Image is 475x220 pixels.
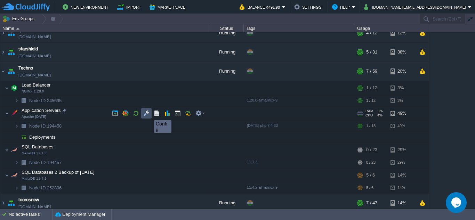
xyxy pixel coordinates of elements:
[19,157,29,168] img: AMDAwAAAACH5BAEAAAAALAAAAAABAAEAAAICRAEAOw==
[29,160,63,165] span: 194457
[16,28,19,30] img: AMDAwAAAACH5BAEAAAAALAAAAAABAAEAAAICRAEAOw==
[22,177,47,181] span: MariaDB 11.4.2
[18,33,51,40] a: [DOMAIN_NAME]
[365,109,373,113] span: RAM
[19,132,29,142] img: AMDAwAAAACH5BAEAAAAALAAAAAABAAEAAAICRAEAOw==
[391,43,413,62] div: 38%
[21,108,62,113] a: Application ServersApache [DATE]
[376,113,383,117] span: 4%
[366,62,377,81] div: 7 / 59
[117,3,143,11] button: Import
[391,81,413,95] div: 3%
[366,81,377,95] div: 1 / 12
[15,182,19,193] img: AMDAwAAAACH5BAEAAAAALAAAAAABAAEAAAICRAEAOw==
[22,115,46,119] span: Apache [DATE]
[366,182,373,193] div: 5 / 6
[366,157,376,168] div: 0 / 23
[19,95,29,106] img: AMDAwAAAACH5BAEAAAAALAAAAAABAAEAAAICRAEAOw==
[446,192,468,213] iframe: chat widget
[29,98,63,104] span: 245695
[366,143,377,157] div: 0 / 23
[18,196,39,203] a: toorosnew
[29,134,57,140] span: Deployments
[391,106,413,120] div: 49%
[5,143,9,157] img: AMDAwAAAACH5BAEAAAAALAAAAAABAAEAAAICRAEAOw==
[209,194,244,212] div: Running
[29,123,63,129] a: Node ID:194458
[29,160,63,165] a: Node ID:194457
[1,24,209,32] div: Name
[29,185,63,191] span: 252806
[391,182,413,193] div: 14%
[0,62,6,81] img: AMDAwAAAACH5BAEAAAAALAAAAAABAAEAAAICRAEAOw==
[21,144,55,149] a: SQL DatabasesMariaDB 11.1.3
[150,3,187,11] button: Marketplace
[366,121,376,131] div: 1 / 18
[366,95,376,106] div: 1 / 12
[15,132,19,142] img: AMDAwAAAACH5BAEAAAAALAAAAAABAAEAAAICRAEAOw==
[6,43,16,62] img: AMDAwAAAACH5BAEAAAAALAAAAAABAAEAAAICRAEAOw==
[391,157,413,168] div: 29%
[0,43,6,62] img: AMDAwAAAACH5BAEAAAAALAAAAAABAAEAAAICRAEAOw==
[9,81,19,95] img: AMDAwAAAACH5BAEAAAAALAAAAAABAAEAAAICRAEAOw==
[391,168,413,182] div: 14%
[2,3,50,11] img: CloudJiffy
[6,24,16,42] img: AMDAwAAAACH5BAEAAAAALAAAAAABAAEAAAICRAEAOw==
[391,95,413,106] div: 3%
[21,82,51,88] a: Load BalancerNGINX 1.28.0
[9,106,19,120] img: AMDAwAAAACH5BAEAAAAALAAAAAABAAEAAAICRAEAOw==
[5,81,9,95] img: AMDAwAAAACH5BAEAAAAALAAAAAABAAEAAAICRAEAOw==
[391,62,413,81] div: 20%
[18,65,33,72] a: Techno
[21,82,51,88] span: Load Balancer
[0,194,6,212] img: AMDAwAAAACH5BAEAAAAALAAAAAABAAEAAAICRAEAOw==
[18,52,51,59] a: [DOMAIN_NAME]
[22,89,44,93] span: NGINX 1.28.0
[364,3,468,11] button: [DOMAIN_NAME][EMAIL_ADDRESS][DOMAIN_NAME]
[6,62,16,81] img: AMDAwAAAACH5BAEAAAAALAAAAAABAAEAAAICRAEAOw==
[21,107,62,113] span: Application Servers
[21,170,96,175] a: SQL Databases 2 Backup of [DATE]MariaDB 11.4.2
[247,185,277,189] span: 11.4.2-almalinux-9
[0,24,6,42] img: AMDAwAAAACH5BAEAAAAALAAAAAABAAEAAAICRAEAOw==
[247,123,278,128] span: [DATE]-php-7.4.33
[209,24,244,42] div: Running
[9,143,19,157] img: AMDAwAAAACH5BAEAAAAALAAAAAABAAEAAAICRAEAOw==
[6,194,16,212] img: AMDAwAAAACH5BAEAAAAALAAAAAABAAEAAAICRAEAOw==
[209,43,244,62] div: Running
[15,121,19,131] img: AMDAwAAAACH5BAEAAAAALAAAAAABAAEAAAICRAEAOw==
[355,24,429,32] div: Usage
[18,46,38,52] a: starshield
[332,3,352,11] button: Help
[240,3,282,11] button: Balance ₹491.90
[29,123,63,129] span: 194458
[391,194,413,212] div: 14%
[18,72,51,79] a: [DOMAIN_NAME]
[29,160,47,165] span: Node ID:
[21,169,96,175] span: SQL Databases 2 Backup of [DATE]
[391,143,413,157] div: 29%
[22,151,47,155] span: MariaDB 11.1.3
[5,106,9,120] img: AMDAwAAAACH5BAEAAAAALAAAAAABAAEAAAICRAEAOw==
[209,62,244,81] div: Running
[55,211,105,218] button: Deployment Manager
[18,203,51,210] a: [DOMAIN_NAME]
[376,109,383,113] span: 3%
[19,121,29,131] img: AMDAwAAAACH5BAEAAAAALAAAAAABAAEAAAICRAEAOw==
[209,24,243,32] div: Status
[29,185,63,191] a: Node ID:252806
[294,3,323,11] button: Settings
[29,123,47,129] span: Node ID:
[366,43,377,62] div: 5 / 31
[15,95,19,106] img: AMDAwAAAACH5BAEAAAAALAAAAAABAAEAAAICRAEAOw==
[366,194,377,212] div: 7 / 47
[247,98,277,102] span: 1.28.0-almalinux-9
[5,168,9,182] img: AMDAwAAAACH5BAEAAAAALAAAAAABAAEAAAICRAEAOw==
[29,98,47,103] span: Node ID:
[391,121,413,131] div: 49%
[15,157,19,168] img: AMDAwAAAACH5BAEAAAAALAAAAAABAAEAAAICRAEAOw==
[21,144,55,150] span: SQL Databases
